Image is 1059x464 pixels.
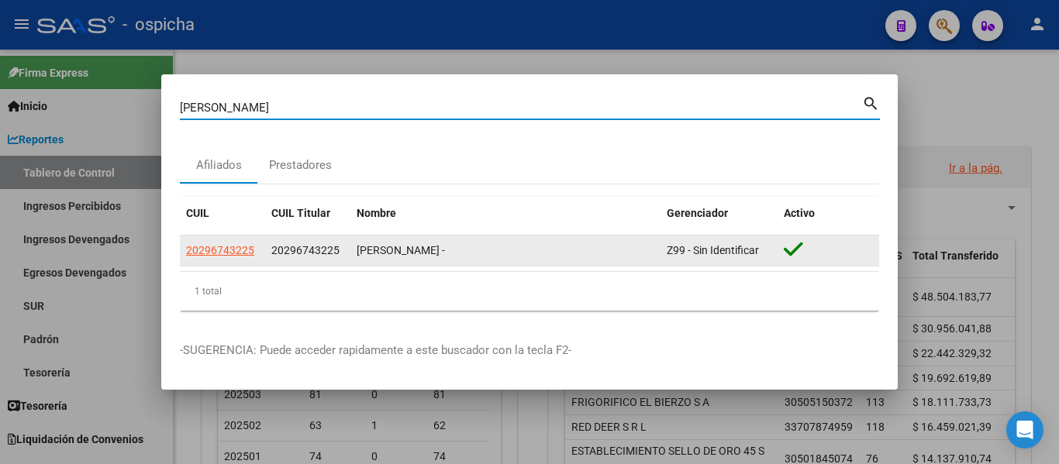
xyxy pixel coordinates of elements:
[661,197,778,230] datatable-header-cell: Gerenciador
[667,244,759,256] span: Z99 - Sin Identificar
[784,207,815,219] span: Activo
[186,244,254,256] span: 20296743225
[186,207,209,219] span: CUIL
[180,197,265,230] datatable-header-cell: CUIL
[1006,411,1043,449] div: Open Intercom Messenger
[269,156,332,174] div: Prestadores
[265,197,350,230] datatable-header-cell: CUIL Titular
[778,197,879,230] datatable-header-cell: Activo
[350,197,661,230] datatable-header-cell: Nombre
[357,242,654,259] div: [PERSON_NAME] -
[357,207,396,219] span: Nombre
[180,272,879,311] div: 1 total
[271,244,340,256] span: 20296743225
[667,207,728,219] span: Gerenciador
[196,156,242,174] div: Afiliados
[271,207,330,219] span: CUIL Titular
[862,93,880,112] mat-icon: search
[180,342,879,359] p: -SUGERENCIA: Puede acceder rapidamente a este buscador con la tecla F2-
